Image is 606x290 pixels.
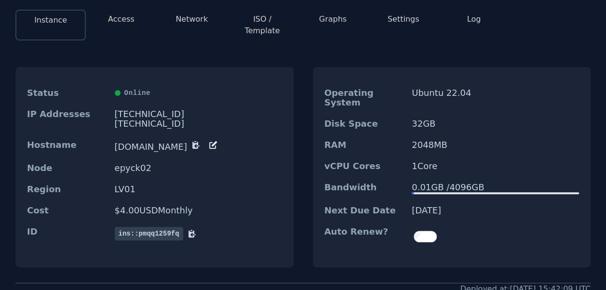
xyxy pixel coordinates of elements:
[412,119,579,129] dd: 32 GB
[467,13,481,25] button: Log
[412,183,579,192] div: 0.01 GB / 4096 GB
[324,140,404,150] dt: RAM
[115,140,282,152] dd: [DOMAIN_NAME]
[27,185,107,194] dt: Region
[115,119,282,129] div: [TECHNICAL_ID]
[27,227,107,240] dt: ID
[115,206,282,215] dd: $ 4.00 USD Monthly
[319,13,347,25] button: Graphs
[324,183,404,194] dt: Bandwidth
[115,88,282,98] div: Online
[27,109,107,129] dt: IP Addresses
[388,13,419,25] button: Settings
[324,88,404,107] dt: Operating System
[115,227,183,240] span: ins::pmqq1259fq
[412,206,579,215] dd: [DATE]
[115,185,282,194] dd: LV01
[27,88,107,98] dt: Status
[412,88,579,107] dd: Ubuntu 22.04
[412,140,579,150] dd: 2048 MB
[412,161,579,171] dd: 1 Core
[27,140,107,152] dt: Hostname
[324,161,404,171] dt: vCPU Cores
[175,13,208,25] button: Network
[34,14,67,26] button: Instance
[27,206,107,215] dt: Cost
[324,206,404,215] dt: Next Due Date
[235,13,290,37] button: ISO / Template
[115,109,282,119] div: [TECHNICAL_ID]
[108,13,135,25] button: Access
[324,119,404,129] dt: Disk Space
[115,163,282,173] dd: epyck02
[27,163,107,173] dt: Node
[324,227,404,246] dt: Auto Renew?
